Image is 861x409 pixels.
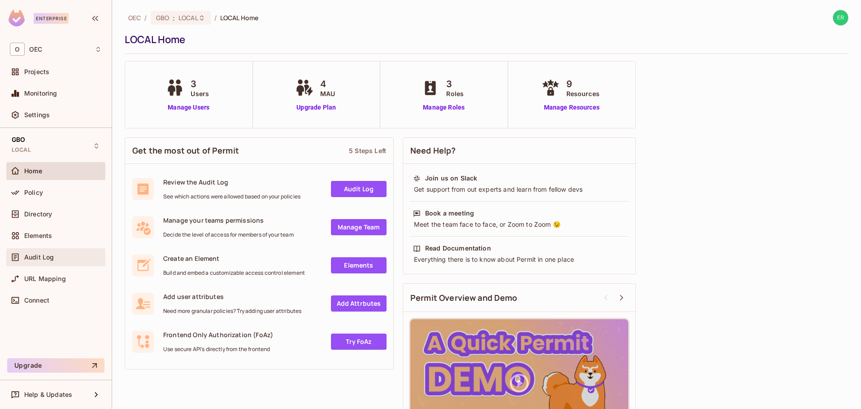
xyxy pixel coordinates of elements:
[163,269,305,277] span: Build and embed a customizable access control element
[9,10,25,26] img: SReyMgAAAABJRU5ErkJggg==
[178,13,198,22] span: LOCAL
[164,103,213,112] a: Manage Users
[214,13,217,22] li: /
[163,178,300,186] span: Review the Audit Log
[156,13,169,22] span: GBO
[446,77,464,91] span: 3
[413,220,626,229] div: Meet the team face to face, or Zoom to Zoom 😉
[10,43,25,56] span: O
[413,185,626,194] div: Get support from out experts and learn from fellow devs
[293,103,339,112] a: Upgrade Plan
[12,136,25,143] span: GBO
[331,295,387,312] a: Add Attrbutes
[128,13,141,22] span: the active workspace
[24,211,52,218] span: Directory
[163,330,273,339] span: Frontend Only Authorization (FoAz)
[446,89,464,98] span: Roles
[144,13,147,22] li: /
[29,46,42,53] span: Workspace: OEC
[24,232,52,239] span: Elements
[12,146,31,154] span: LOCAL
[24,391,72,398] span: Help & Updates
[172,14,175,22] span: :
[163,292,301,301] span: Add user attributes
[163,346,273,353] span: Use secure API's directly from the frontend
[7,358,104,373] button: Upgrade
[331,219,387,235] a: Manage Team
[331,334,387,350] a: Try FoAz
[425,244,491,253] div: Read Documentation
[320,77,335,91] span: 4
[419,103,468,112] a: Manage Roles
[163,308,301,315] span: Need more granular policies? Try adding user attributes
[24,297,49,304] span: Connect
[191,77,209,91] span: 3
[349,146,386,155] div: 5 Steps Left
[566,77,600,91] span: 9
[24,167,43,175] span: Home
[163,193,300,200] span: See which actions were allowed based on your policies
[24,254,54,261] span: Audit Log
[413,255,626,264] div: Everything there is to know about Permit in one place
[24,68,49,75] span: Projects
[331,181,387,197] a: Audit Log
[132,145,239,156] span: Get the most out of Permit
[163,216,294,224] span: Manage your teams permissions
[425,174,477,183] div: Join us on Slack
[125,33,844,46] div: LOCAL Home
[163,254,305,263] span: Create an Element
[833,10,848,25] img: erik.fernandez@oeconnection.com
[220,13,258,22] span: LOCAL Home
[163,231,294,238] span: Decide the level of access for members of your team
[425,209,474,218] div: Book a meeting
[24,111,50,119] span: Settings
[331,257,387,273] a: Elements
[410,292,517,303] span: Permit Overview and Demo
[34,13,69,24] div: Enterprise
[24,275,66,282] span: URL Mapping
[191,89,209,98] span: Users
[566,89,600,98] span: Resources
[539,103,604,112] a: Manage Resources
[320,89,335,98] span: MAU
[24,90,57,97] span: Monitoring
[24,189,43,196] span: Policy
[410,145,456,156] span: Need Help?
